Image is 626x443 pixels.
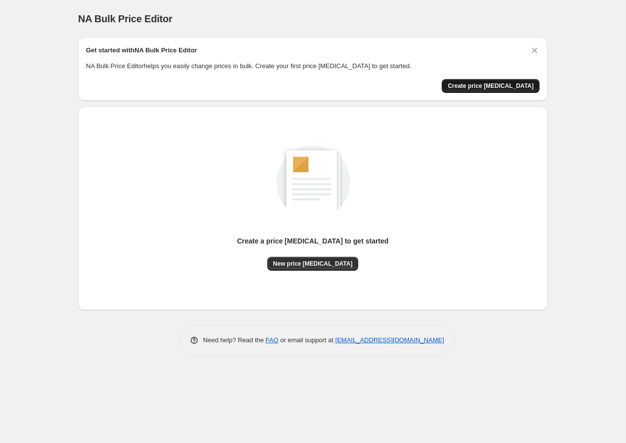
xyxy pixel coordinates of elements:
[530,45,540,55] button: Dismiss card
[86,61,540,71] p: NA Bulk Price Editor helps you easily change prices in bulk. Create your first price [MEDICAL_DAT...
[86,45,197,55] h2: Get started with NA Bulk Price Editor
[266,336,279,344] a: FAQ
[203,336,266,344] span: Need help? Read the
[442,79,540,93] button: Create price change job
[273,260,353,268] span: New price [MEDICAL_DATA]
[78,13,172,24] span: NA Bulk Price Editor
[237,236,389,246] p: Create a price [MEDICAL_DATA] to get started
[448,82,534,90] span: Create price [MEDICAL_DATA]
[279,336,335,344] span: or email support at
[267,257,359,271] button: New price [MEDICAL_DATA]
[335,336,444,344] a: [EMAIL_ADDRESS][DOMAIN_NAME]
